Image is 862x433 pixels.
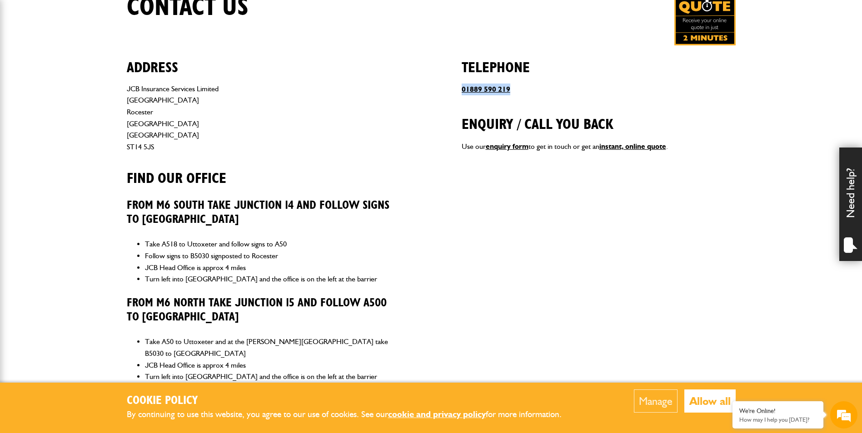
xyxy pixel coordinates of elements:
[47,51,153,63] div: Chat with us now
[149,5,171,26] div: Minimize live chat window
[462,102,736,133] h2: Enquiry / call you back
[486,142,528,151] a: enquiry form
[127,296,401,324] h3: From M6 North take Junction 15 and follow A500 to [GEOGRAPHIC_DATA]
[462,141,736,153] p: Use our to get in touch or get an .
[599,142,666,151] a: instant, online quote
[145,238,401,250] li: Take A518 to Uttoxeter and follow signs to A50
[839,148,862,261] div: Need help?
[145,359,401,371] li: JCB Head Office is approx 4 miles
[462,45,736,76] h2: Telephone
[12,138,166,157] input: Enter your phone number
[124,280,165,292] em: Start Chat
[684,389,736,413] button: Allow all
[127,394,577,408] h2: Cookie Policy
[739,416,817,423] p: How may I help you today?
[634,389,678,413] button: Manage
[145,273,401,285] li: Turn left into [GEOGRAPHIC_DATA] and the office is on the left at the barrier
[462,85,510,93] a: 01889 590 219
[127,408,577,422] p: By continuing to use this website, you agree to our use of cookies. See our for more information.
[127,199,401,226] h3: From M6 South take Junction 14 and follow signs to [GEOGRAPHIC_DATA]
[739,407,817,415] div: We're Online!
[127,156,401,187] h2: Find our office
[12,84,166,104] input: Enter your last name
[127,45,401,76] h2: Address
[145,262,401,274] li: JCB Head Office is approx 4 miles
[12,111,166,131] input: Enter your email address
[145,371,401,383] li: Turn left into [GEOGRAPHIC_DATA] and the office is on the left at the barrier
[12,164,166,272] textarea: Type your message and hit 'Enter'
[127,83,401,153] address: JCB Insurance Services Limited [GEOGRAPHIC_DATA] Rocester [GEOGRAPHIC_DATA] [GEOGRAPHIC_DATA] ST1...
[145,250,401,262] li: Follow signs to B5030 signposted to Rocester
[388,409,486,419] a: cookie and privacy policy
[145,336,401,359] li: Take A50 to Uttoxeter and at the [PERSON_NAME][GEOGRAPHIC_DATA] take B5030 to [GEOGRAPHIC_DATA]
